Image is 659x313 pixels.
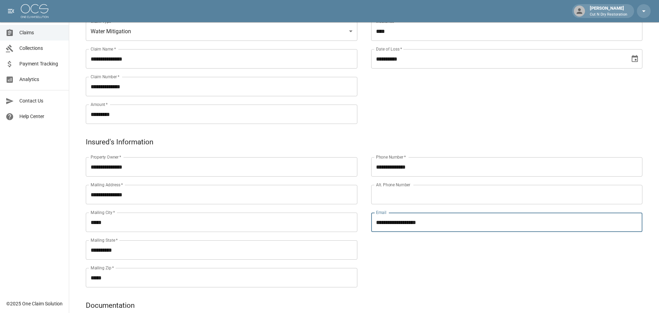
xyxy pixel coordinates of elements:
[19,45,63,52] span: Collections
[6,300,63,307] div: © 2025 One Claim Solution
[19,76,63,83] span: Analytics
[19,29,63,36] span: Claims
[19,113,63,120] span: Help Center
[91,237,118,243] label: Mailing State
[91,209,115,215] label: Mailing City
[21,4,48,18] img: ocs-logo-white-transparent.png
[376,46,402,52] label: Date of Loss
[91,101,108,107] label: Amount
[19,60,63,68] span: Payment Tracking
[4,4,18,18] button: open drawer
[91,265,114,271] label: Mailing Zip
[19,97,63,105] span: Contact Us
[91,46,116,52] label: Claim Name
[376,154,406,160] label: Phone Number
[587,5,630,17] div: [PERSON_NAME]
[91,182,123,188] label: Mailing Address
[376,182,410,188] label: Alt. Phone Number
[91,154,121,160] label: Property Owner
[91,74,119,80] label: Claim Number
[86,21,357,41] div: Water Mitigation
[376,209,386,215] label: Email
[628,52,642,66] button: Choose date, selected date is Sep 2, 2025
[590,12,627,18] p: Cut N Dry Restoration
